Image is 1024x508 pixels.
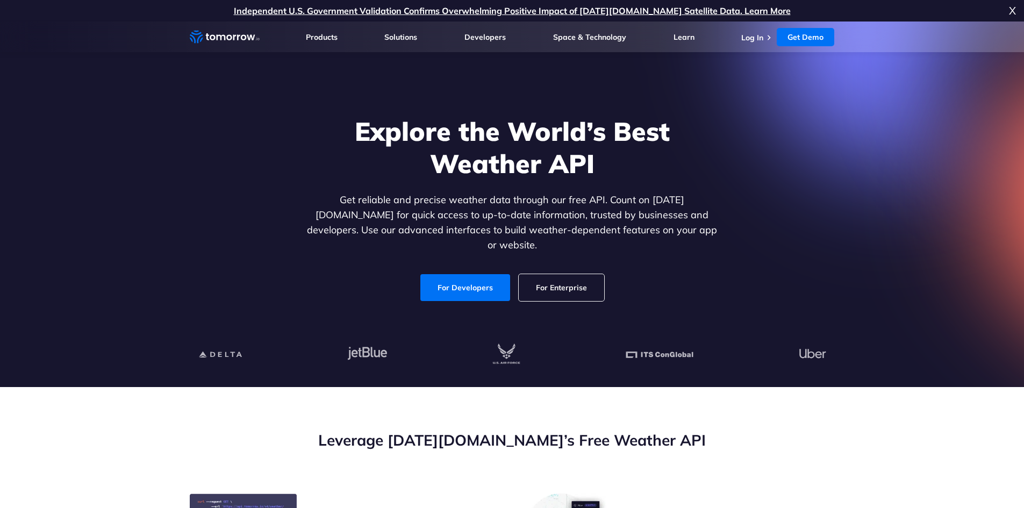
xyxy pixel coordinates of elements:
h1: Explore the World’s Best Weather API [305,115,720,180]
p: Get reliable and precise weather data through our free API. Count on [DATE][DOMAIN_NAME] for quic... [305,192,720,253]
a: Home link [190,29,260,45]
a: Independent U.S. Government Validation Confirms Overwhelming Positive Impact of [DATE][DOMAIN_NAM... [234,5,791,16]
a: For Enterprise [519,274,604,301]
a: Developers [464,32,506,42]
a: Space & Technology [553,32,626,42]
a: Log In [741,33,763,42]
a: Solutions [384,32,417,42]
a: Learn [674,32,694,42]
a: For Developers [420,274,510,301]
a: Products [306,32,338,42]
a: Get Demo [777,28,834,46]
h2: Leverage [DATE][DOMAIN_NAME]’s Free Weather API [190,430,835,450]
